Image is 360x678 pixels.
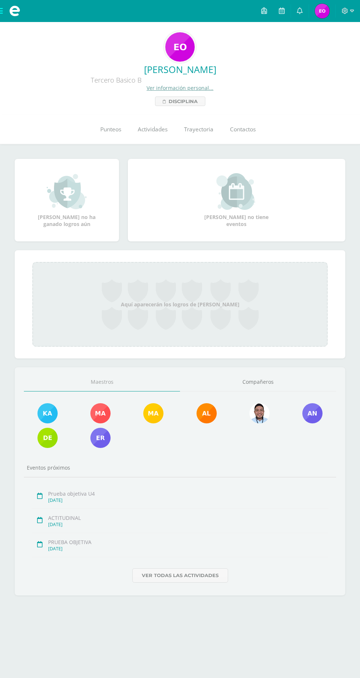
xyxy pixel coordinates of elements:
[30,173,104,227] div: [PERSON_NAME] no ha ganado logros aún
[24,464,336,471] div: Eventos próximos
[37,428,58,448] img: 13db4c08e544ead93a1678712b735bab.png
[37,403,58,423] img: 1c285e60f6ff79110def83009e9e501a.png
[230,125,256,133] span: Contactos
[129,115,176,144] a: Actividades
[92,115,129,144] a: Punteos
[302,403,323,423] img: 5b69ea46538634a852163c0590dc3ff7.png
[222,115,264,144] a: Contactos
[197,403,217,423] img: d015825c49c7989f71d1fd9a85bb1a15.png
[6,63,354,76] a: [PERSON_NAME]
[180,373,336,391] a: Compañeros
[48,539,328,546] div: PRUEBA OBJETIVA
[176,115,222,144] a: Trayectoria
[48,490,328,497] div: Prueba objetiva U4
[138,125,168,133] span: Actividades
[200,173,273,227] div: [PERSON_NAME] no tiene eventos
[90,428,111,448] img: 3b51858fa93919ca30eb1aad2d2e7161.png
[48,521,328,528] div: [DATE]
[147,84,213,91] a: Ver información personal...
[216,173,256,210] img: event_small.png
[47,173,87,210] img: achievement_small.png
[100,125,121,133] span: Punteos
[169,97,198,106] span: Disciplina
[32,262,328,347] div: Aquí aparecerán los logros de [PERSON_NAME]
[165,32,195,62] img: 1f2e8e37630fc34ac18bb8c35a21a511.png
[48,546,328,552] div: [DATE]
[132,568,228,583] a: Ver todas las actividades
[48,514,328,521] div: ACTITUDINAL
[249,403,270,423] img: 6bf64b0700033a2ca3395562ad6aa597.png
[6,76,226,84] div: Tercero Basico B
[24,373,180,391] a: Maestros
[143,403,163,423] img: f5bcdfe112135d8e2907dab10a7547e4.png
[48,497,328,503] div: [DATE]
[184,125,213,133] span: Trayectoria
[90,403,111,423] img: c020eebe47570ddd332f87e65077e1d5.png
[315,4,330,18] img: f72a3625bd08d18753bdaa55ef8aee1f.png
[155,96,205,106] a: Disciplina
